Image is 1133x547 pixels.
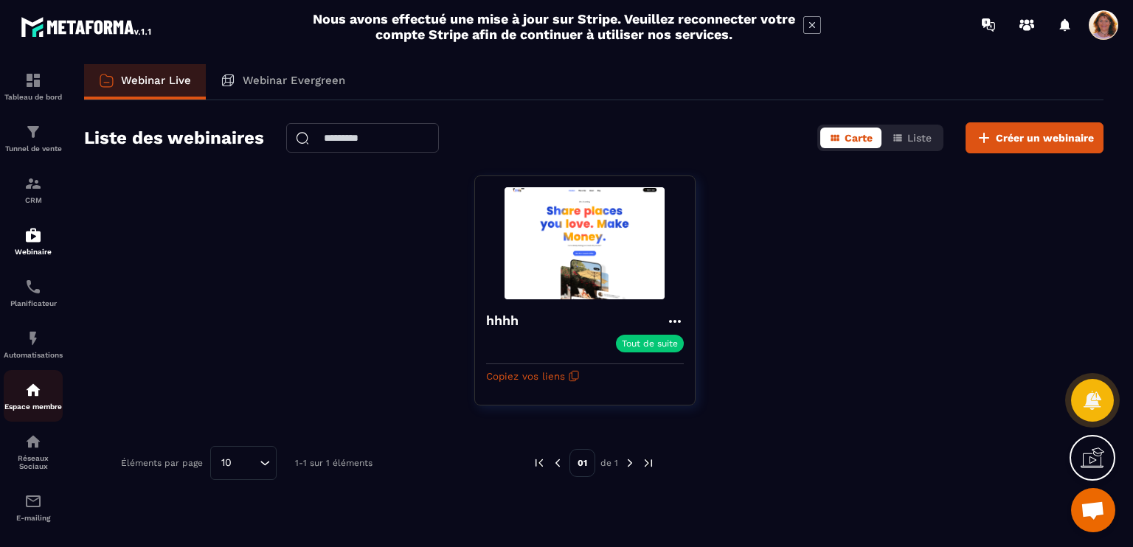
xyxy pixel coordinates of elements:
[4,215,63,267] a: automationsautomationsWebinaire
[4,514,63,522] p: E-mailing
[24,72,42,89] img: formation
[966,122,1103,153] button: Créer un webinaire
[623,456,637,470] img: next
[21,13,153,40] img: logo
[216,455,237,471] span: 10
[4,112,63,164] a: formationformationTunnel de vente
[295,458,373,468] p: 1-1 sur 1 éléments
[4,93,63,101] p: Tableau de bord
[4,403,63,411] p: Espace membre
[121,74,191,87] p: Webinar Live
[4,267,63,318] a: schedulerschedulerPlanificateur
[4,481,63,533] a: emailemailE-mailing
[24,330,42,347] img: automations
[4,144,63,153] p: Tunnel de vente
[845,132,873,144] span: Carte
[84,64,206,100] a: Webinar Live
[24,433,42,450] img: social-network
[4,60,63,112] a: formationformationTableau de bord
[820,128,881,148] button: Carte
[4,299,63,307] p: Planificateur
[4,164,63,215] a: formationformationCRM
[1071,488,1115,532] a: Ouvrir le chat
[4,196,63,204] p: CRM
[4,351,63,359] p: Automatisations
[907,132,932,144] span: Liste
[4,248,63,256] p: Webinaire
[24,175,42,192] img: formation
[533,456,546,470] img: prev
[4,422,63,481] a: social-networksocial-networkRéseaux Sociaux
[486,364,580,388] button: Copiez vos liens
[642,456,655,470] img: next
[237,455,256,471] input: Search for option
[121,458,203,468] p: Éléments par page
[569,449,595,477] p: 01
[24,278,42,296] img: scheduler
[996,130,1094,145] span: Créer un webinaire
[551,456,564,470] img: prev
[486,310,527,331] h4: hhhh
[4,454,63,470] p: Réseaux Sociaux
[24,123,42,141] img: formation
[622,338,678,349] p: Tout de suite
[600,457,618,469] p: de 1
[84,123,264,153] h2: Liste des webinaires
[24,381,42,399] img: automations
[4,370,63,422] a: automationsautomationsEspace membre
[210,446,277,480] div: Search for option
[486,187,684,299] img: webinar-background
[883,128,940,148] button: Liste
[312,11,796,42] h2: Nous avons effectué une mise à jour sur Stripe. Veuillez reconnecter votre compte Stripe afin de ...
[243,74,345,87] p: Webinar Evergreen
[24,226,42,244] img: automations
[24,492,42,510] img: email
[4,318,63,370] a: automationsautomationsAutomatisations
